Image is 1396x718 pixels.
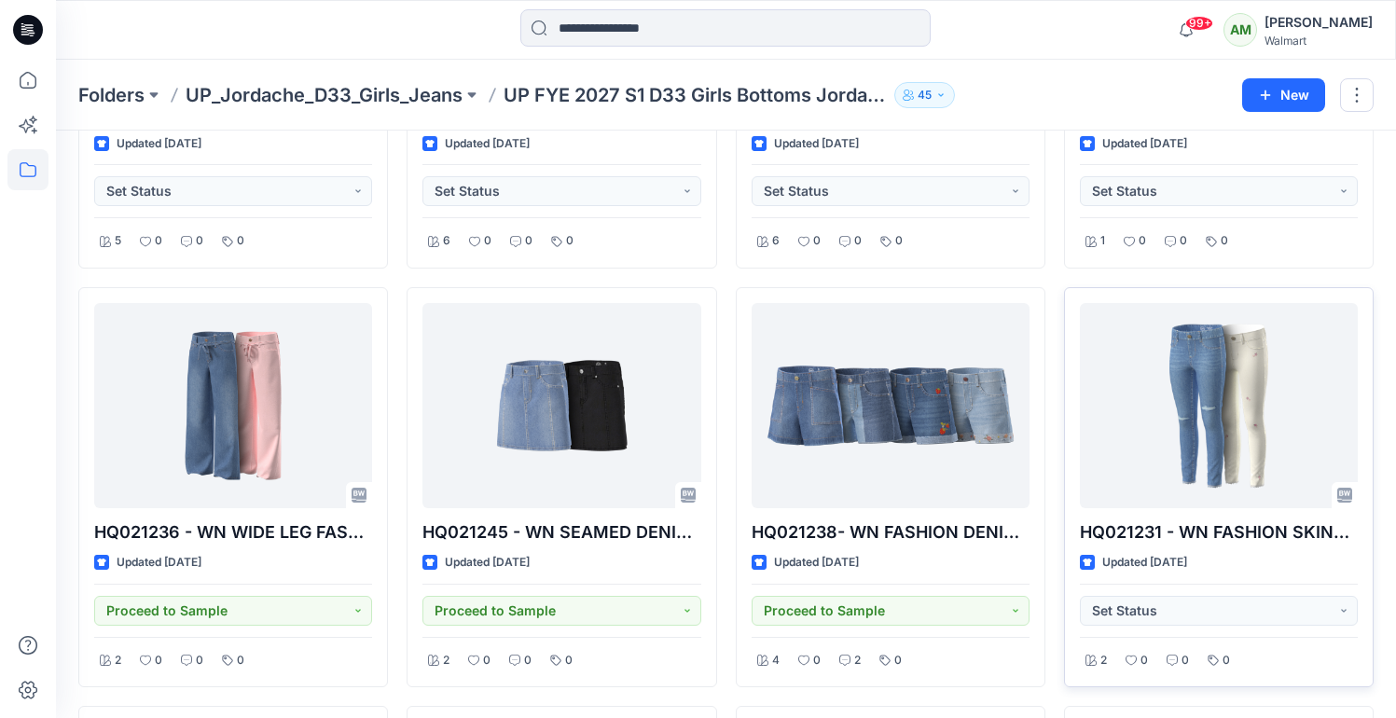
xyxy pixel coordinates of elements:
p: Updated [DATE] [117,553,201,573]
p: 0 [1221,231,1228,251]
p: 0 [196,651,203,670]
p: Updated [DATE] [117,134,201,154]
a: HQ021236 - WN WIDE LEG FASHION DENIM [94,303,372,508]
p: 0 [1182,651,1189,670]
p: 0 [237,651,244,670]
p: 2 [115,651,121,670]
p: Updated [DATE] [774,134,859,154]
p: 45 [918,85,932,105]
p: 0 [813,231,821,251]
p: 0 [894,651,902,670]
p: HQ021231 - WN FASHION SKINNY JEGGING [1080,519,1358,545]
p: 0 [565,651,573,670]
p: 0 [566,231,574,251]
p: 0 [895,231,903,251]
p: 2 [443,651,449,670]
div: Walmart [1265,34,1373,48]
p: HQ021236 - WN WIDE LEG FASHION DENIM [94,519,372,545]
a: UP_Jordache_D33_Girls_Jeans [186,82,463,108]
p: 6 [772,231,780,251]
p: Updated [DATE] [445,134,530,154]
a: Folders [78,82,145,108]
p: Updated [DATE] [445,553,530,573]
p: 0 [237,231,244,251]
p: 6 [443,231,450,251]
p: 0 [1180,231,1187,251]
a: HQ021231 - WN FASHION SKINNY JEGGING [1080,303,1358,508]
p: HQ021245 - WN SEAMED DENIM SKIRT [422,519,700,545]
div: AM [1223,13,1257,47]
a: HQ021238- WN FASHION DENIM SHORTS [752,303,1030,508]
p: 0 [813,651,821,670]
button: 45 [894,82,955,108]
p: 0 [483,651,491,670]
p: 0 [155,231,162,251]
p: 2 [854,651,861,670]
p: UP FYE 2027 S1 D33 Girls Bottoms Jordache [504,82,887,108]
p: 0 [524,651,532,670]
p: 4 [772,651,780,670]
p: 1 [1100,231,1105,251]
p: 5 [115,231,121,251]
span: 99+ [1185,16,1213,31]
p: 0 [1223,651,1230,670]
p: 0 [525,231,532,251]
p: 0 [1139,231,1146,251]
button: New [1242,78,1325,112]
p: 0 [854,231,862,251]
a: HQ021245 - WN SEAMED DENIM SKIRT [422,303,700,508]
p: 0 [1140,651,1148,670]
p: 2 [1100,651,1107,670]
p: HQ021238- WN FASHION DENIM SHORTS [752,519,1030,545]
p: 0 [484,231,491,251]
p: Updated [DATE] [1102,134,1187,154]
p: 0 [196,231,203,251]
div: [PERSON_NAME] [1265,11,1373,34]
p: Updated [DATE] [774,553,859,573]
p: Updated [DATE] [1102,553,1187,573]
p: 0 [155,651,162,670]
